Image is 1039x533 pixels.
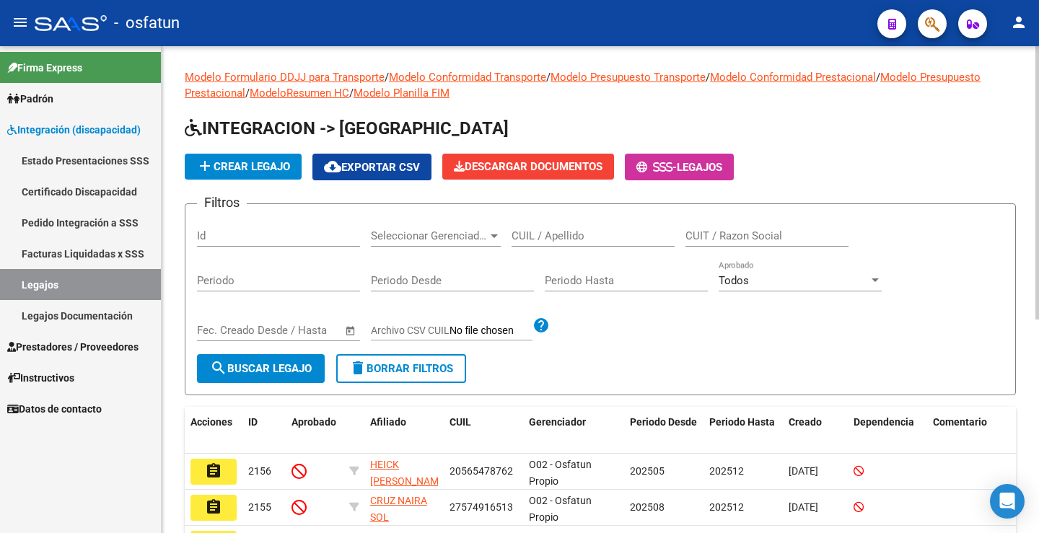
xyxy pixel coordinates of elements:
span: CRUZ NAIRA SOL [370,495,427,523]
span: Borrar Filtros [349,362,453,375]
span: Creado [789,416,822,428]
datatable-header-cell: Acciones [185,407,242,454]
span: 202505 [630,465,665,477]
span: Archivo CSV CUIL [371,325,450,336]
span: Periodo Desde [630,416,697,428]
datatable-header-cell: Aprobado [286,407,343,454]
span: Instructivos [7,370,74,386]
span: - [636,161,677,174]
span: ID [248,416,258,428]
button: Open calendar [343,322,359,339]
span: - osfatun [114,7,180,39]
span: Crear Legajo [196,160,290,173]
span: Periodo Hasta [709,416,775,428]
a: Modelo Conformidad Transporte [389,71,546,84]
button: Buscar Legajo [197,354,325,383]
span: O02 - Osfatun Propio [529,459,592,487]
span: Todos [719,274,749,287]
datatable-header-cell: Comentario [927,407,1014,454]
datatable-header-cell: Dependencia [848,407,927,454]
datatable-header-cell: Creado [783,407,848,454]
span: 27574916513 [450,501,513,513]
a: ModeloResumen HC [250,87,349,100]
button: Descargar Documentos [442,154,614,180]
span: Descargar Documentos [454,160,602,173]
mat-icon: add [196,157,214,175]
mat-icon: help [532,317,550,334]
mat-icon: assignment [205,498,222,516]
mat-icon: menu [12,14,29,31]
button: Exportar CSV [312,154,431,180]
input: Start date [197,324,244,337]
span: Aprobado [291,416,336,428]
input: End date [257,324,327,337]
a: Modelo Formulario DDJJ para Transporte [185,71,385,84]
datatable-header-cell: CUIL [444,407,523,454]
span: [DATE] [789,501,818,513]
span: Buscar Legajo [210,362,312,375]
datatable-header-cell: ID [242,407,286,454]
mat-icon: person [1010,14,1027,31]
span: 2155 [248,501,271,513]
span: Datos de contacto [7,401,102,417]
mat-icon: cloud_download [324,158,341,175]
span: 202512 [709,501,744,513]
h3: Filtros [197,193,247,213]
span: O02 - Osfatun Propio [529,495,592,523]
span: Exportar CSV [324,161,420,174]
input: Archivo CSV CUIL [450,325,532,338]
datatable-header-cell: Gerenciador [523,407,624,454]
mat-icon: assignment [205,462,222,480]
button: Borrar Filtros [336,354,466,383]
span: HEICK [PERSON_NAME] [370,459,447,487]
span: Prestadores / Proveedores [7,339,139,355]
span: Padrón [7,91,53,107]
span: CUIL [450,416,471,428]
a: Modelo Planilla FIM [354,87,450,100]
span: 202508 [630,501,665,513]
a: Modelo Conformidad Prestacional [710,71,876,84]
span: Dependencia [854,416,914,428]
span: Seleccionar Gerenciador [371,229,488,242]
datatable-header-cell: Periodo Desde [624,407,703,454]
a: Modelo Presupuesto Transporte [551,71,706,84]
span: [DATE] [789,465,818,477]
datatable-header-cell: Afiliado [364,407,444,454]
span: Legajos [677,161,722,174]
div: Open Intercom Messenger [990,484,1025,519]
span: Firma Express [7,60,82,76]
button: -Legajos [625,154,734,180]
span: 20565478762 [450,465,513,477]
span: Gerenciador [529,416,586,428]
span: 202512 [709,465,744,477]
span: Afiliado [370,416,406,428]
span: Acciones [190,416,232,428]
span: Integración (discapacidad) [7,122,141,138]
span: INTEGRACION -> [GEOGRAPHIC_DATA] [185,118,509,138]
span: Comentario [933,416,987,428]
mat-icon: search [210,359,227,376]
datatable-header-cell: Periodo Hasta [703,407,783,454]
span: 2156 [248,465,271,477]
button: Crear Legajo [185,154,302,180]
mat-icon: delete [349,359,367,376]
